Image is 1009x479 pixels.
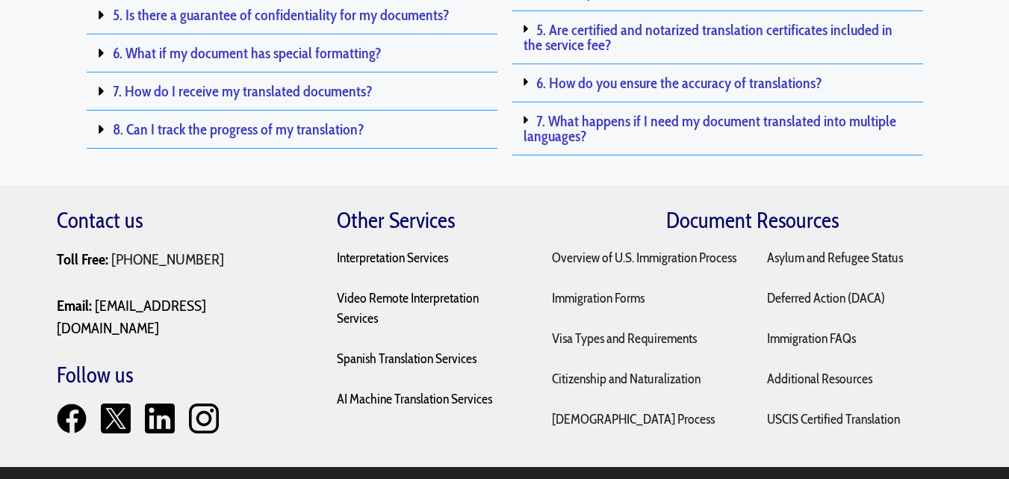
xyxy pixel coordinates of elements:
h5: 8. Can I track the progress of my translation? [87,111,497,149]
a: Additional Resources [767,371,872,387]
div: 6. How do you ensure the accuracy of translations? [512,64,923,102]
a: 7. What happens if I need my document translated into multiple languages? [524,112,896,145]
a: Overview of U.S. Immigration Process [552,250,736,266]
img: X [101,404,131,433]
a: Video Remote Interpretation Services [337,290,479,327]
a: Immigration FAQs [767,330,856,347]
a: 7. How do I receive my translated documents? [113,82,373,100]
a: 5. Is there a guarantee of confidentiality for my documents? [113,6,450,24]
img: Facebook [57,404,87,433]
a: Citizenship and Naturalization [552,371,701,387]
h3: Contact us [57,208,307,234]
a: [EMAIL_ADDRESS][DOMAIN_NAME] [57,296,206,338]
a: Asylum and Refugee Status [767,250,903,266]
div: 5. Are certified and notarized translation certificates included in the service fee? [512,11,923,64]
a: AI Machine Translation Services [337,391,492,407]
a: Deferred Action (DACA) [767,290,885,306]
a: Immigration Forms [552,290,645,306]
a: 6. What if my document has special formatting? [113,44,382,62]
a: Interpretation Services [337,250,448,266]
a: 8. Can I track the progress of my translation? [113,120,364,138]
img: Instagram [189,404,219,433]
h5: 6. What if my document has special formatting? [87,34,497,72]
a: USCIS Certified Translation [767,411,900,427]
h3: Other Services [337,208,521,234]
a: 5. Are certified and notarized translation certificates included in the service fee? [524,21,892,54]
strong: Email: [57,296,92,315]
strong: Toll Free: [57,250,108,268]
h5: 7. How do I receive my translated documents? [87,72,497,111]
a: [DEMOGRAPHIC_DATA] Process [552,411,715,427]
h3: Follow us [57,362,307,389]
a: Visa Types and Requirements [552,330,697,347]
a: Spanish Translation Services [337,350,476,367]
a: 6. How do you ensure the accuracy of translations? [536,74,822,92]
a: [PHONE_NUMBER] [111,250,224,268]
img: LinkedIn [145,404,175,433]
a: Document Resources [666,207,839,233]
div: 7. What happens if I need my document translated into multiple languages? [512,102,923,155]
